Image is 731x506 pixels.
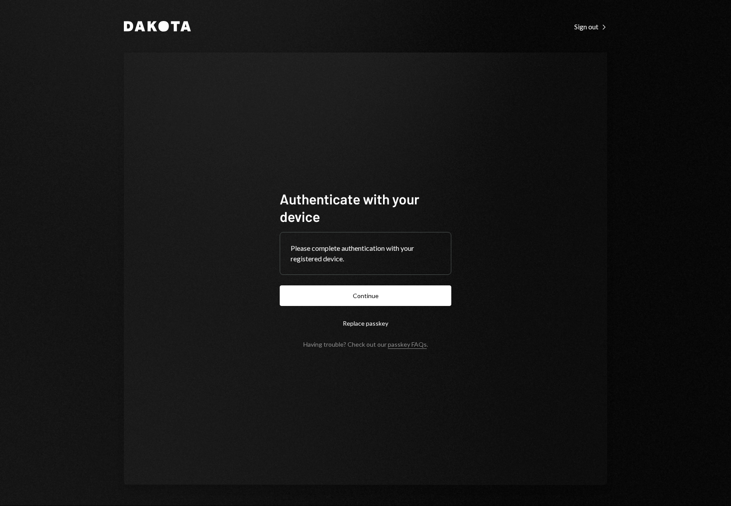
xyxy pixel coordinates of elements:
[280,190,451,225] h1: Authenticate with your device
[574,22,607,31] div: Sign out
[303,341,428,348] div: Having trouble? Check out our .
[280,313,451,334] button: Replace passkey
[291,243,440,264] div: Please complete authentication with your registered device.
[280,285,451,306] button: Continue
[388,341,427,349] a: passkey FAQs
[574,21,607,31] a: Sign out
